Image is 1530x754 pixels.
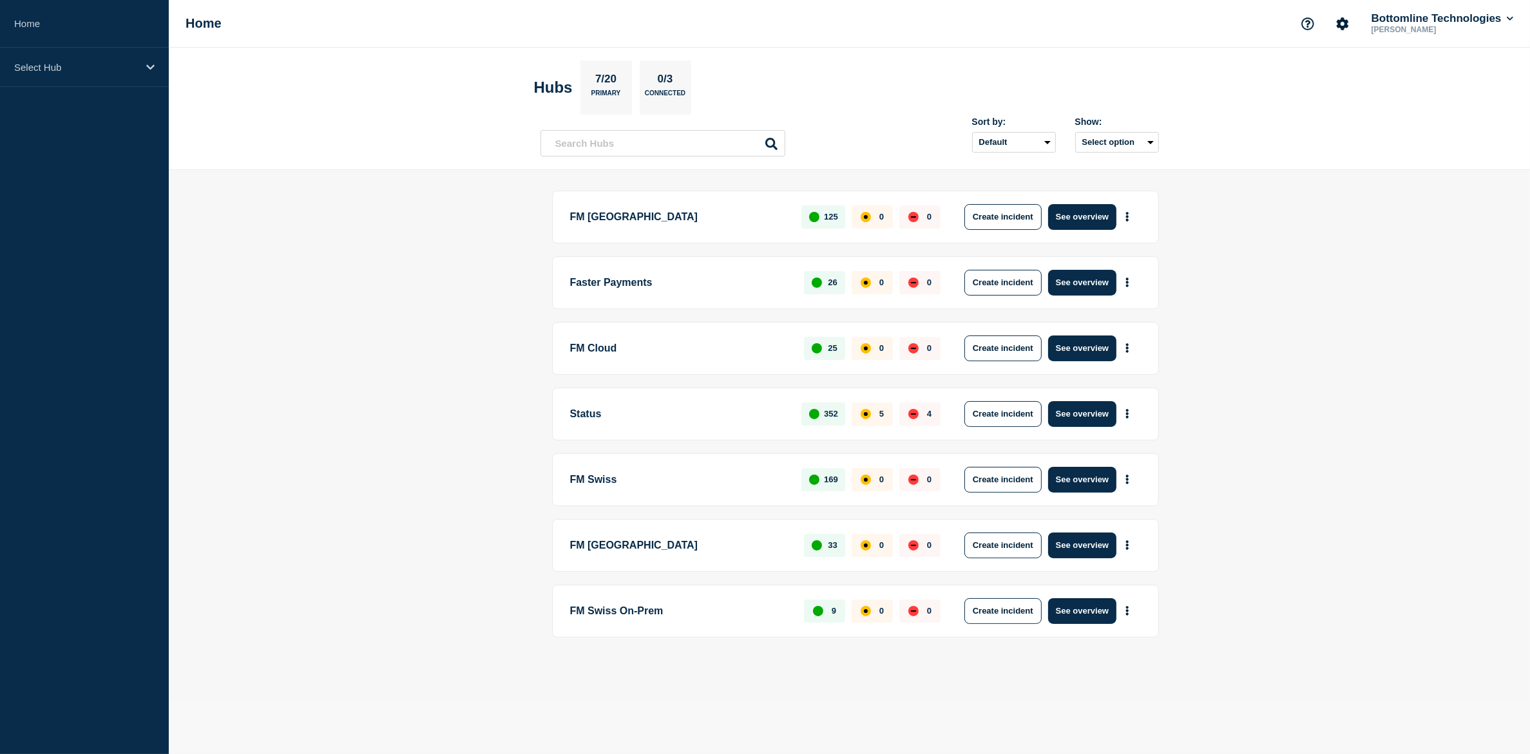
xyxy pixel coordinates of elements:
[1075,132,1159,153] button: Select option
[570,204,787,230] p: FM [GEOGRAPHIC_DATA]
[1119,205,1136,229] button: More actions
[14,62,138,73] p: Select Hub
[1048,335,1116,361] button: See overview
[1075,117,1159,127] div: Show:
[1119,467,1136,491] button: More actions
[828,540,837,550] p: 33
[824,475,838,484] p: 169
[570,467,787,493] p: FM Swiss
[964,598,1042,624] button: Create incident
[879,212,884,221] p: 0
[861,212,871,222] div: affected
[570,598,790,624] p: FM Swiss On-Prem
[861,540,871,551] div: affected
[927,343,932,353] p: 0
[964,204,1042,230] button: Create incident
[964,533,1042,558] button: Create incident
[879,409,884,419] p: 5
[879,278,884,287] p: 0
[591,90,621,103] p: Primary
[1119,599,1136,623] button: More actions
[861,475,871,485] div: affected
[1048,533,1116,558] button: See overview
[1369,25,1503,34] p: [PERSON_NAME]
[1369,12,1516,25] button: Bottomline Technologies
[809,475,819,485] div: up
[809,212,819,222] div: up
[1119,402,1136,426] button: More actions
[879,606,884,616] p: 0
[879,343,884,353] p: 0
[908,212,919,222] div: down
[828,278,837,287] p: 26
[861,343,871,353] div: affected
[1119,533,1136,557] button: More actions
[812,278,822,288] div: up
[813,606,823,616] div: up
[927,606,932,616] p: 0
[534,79,573,97] h2: Hubs
[1048,467,1116,493] button: See overview
[653,73,678,90] p: 0/3
[1048,204,1116,230] button: See overview
[1329,10,1356,37] button: Account settings
[908,343,919,353] div: down
[908,606,919,616] div: down
[1048,598,1116,624] button: See overview
[908,475,919,485] div: down
[570,335,790,361] p: FM Cloud
[861,278,871,288] div: affected
[964,270,1042,296] button: Create incident
[186,16,222,31] h1: Home
[812,343,822,353] div: up
[861,409,871,419] div: affected
[570,270,790,296] p: Faster Payments
[972,117,1056,127] div: Sort by:
[540,130,785,156] input: Search Hubs
[972,132,1056,153] select: Sort by
[964,401,1042,427] button: Create incident
[832,606,836,616] p: 9
[1048,401,1116,427] button: See overview
[927,475,932,484] p: 0
[1294,10,1321,37] button: Support
[824,212,838,221] p: 125
[861,606,871,616] div: affected
[879,475,884,484] p: 0
[645,90,685,103] p: Connected
[570,533,790,558] p: FM [GEOGRAPHIC_DATA]
[824,409,838,419] p: 352
[964,467,1042,493] button: Create incident
[809,409,819,419] div: up
[812,540,822,551] div: up
[828,343,837,353] p: 25
[927,540,932,550] p: 0
[1119,270,1136,294] button: More actions
[1119,336,1136,360] button: More actions
[927,212,932,221] p: 0
[908,540,919,551] div: down
[879,540,884,550] p: 0
[908,409,919,419] div: down
[908,278,919,288] div: down
[1048,270,1116,296] button: See overview
[570,401,787,427] p: Status
[590,73,621,90] p: 7/20
[927,278,932,287] p: 0
[927,409,932,419] p: 4
[964,335,1042,361] button: Create incident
